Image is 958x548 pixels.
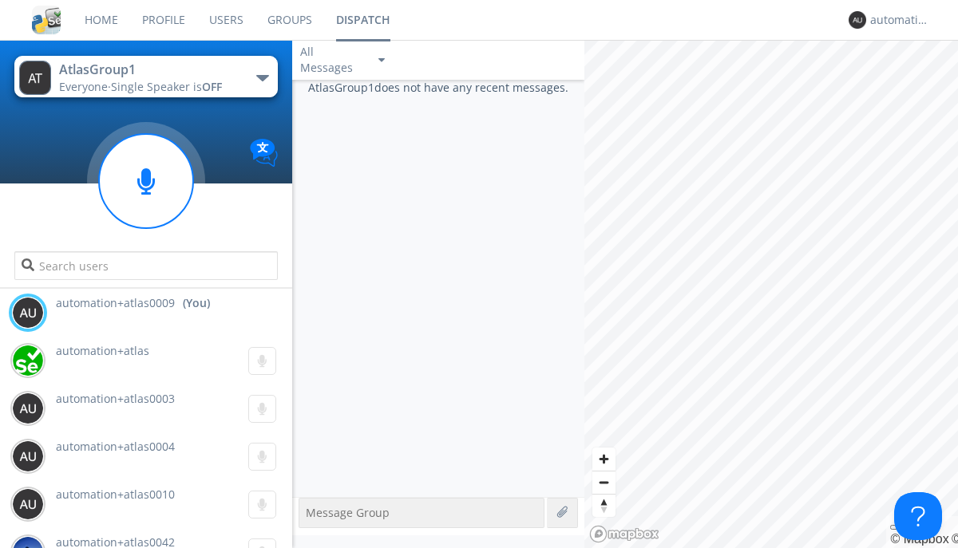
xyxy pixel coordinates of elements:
[56,439,175,454] span: automation+atlas0004
[870,12,930,28] div: automation+atlas0009
[890,532,948,546] a: Mapbox
[56,343,149,358] span: automation+atlas
[14,56,277,97] button: AtlasGroup1Everyone·Single Speaker isOFF
[202,79,222,94] span: OFF
[14,251,277,280] input: Search users
[589,525,659,543] a: Mapbox logo
[250,139,278,167] img: Translation enabled
[56,487,175,502] span: automation+atlas0010
[890,525,903,530] button: Toggle attribution
[56,295,175,311] span: automation+atlas0009
[378,58,385,62] img: caret-down-sm.svg
[849,11,866,29] img: 373638.png
[59,79,239,95] div: Everyone ·
[12,392,44,424] img: 373638.png
[592,495,616,517] span: Reset bearing to north
[183,295,210,311] div: (You)
[894,492,942,540] iframe: Toggle Customer Support
[592,471,616,494] span: Zoom out
[12,440,44,472] img: 373638.png
[592,494,616,517] button: Reset bearing to north
[292,80,584,497] div: AtlasGroup1 does not have any recent messages.
[59,61,239,79] div: AtlasGroup1
[111,79,222,94] span: Single Speaker is
[12,345,44,377] img: d2d01cd9b4174d08988066c6d424eccd
[592,471,616,494] button: Zoom out
[56,391,175,406] span: automation+atlas0003
[12,297,44,329] img: 373638.png
[592,447,616,471] button: Zoom in
[12,488,44,520] img: 373638.png
[19,61,51,95] img: 373638.png
[32,6,61,34] img: cddb5a64eb264b2086981ab96f4c1ba7
[300,44,364,76] div: All Messages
